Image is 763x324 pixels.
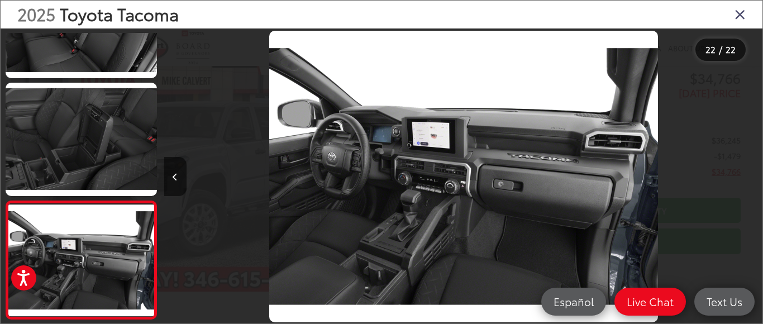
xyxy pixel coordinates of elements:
span: 22 [705,43,716,55]
span: / [718,46,723,54]
span: Text Us [701,294,748,308]
img: 2025 Toyota Tacoma SR [7,204,155,316]
a: Live Chat [614,288,686,316]
span: 22 [726,43,736,55]
a: Text Us [694,288,755,316]
button: Previous image [164,157,187,196]
span: Español [548,294,599,308]
img: 2025 Toyota Tacoma SR [4,82,158,197]
img: 2025 Toyota Tacoma SR [269,31,658,322]
span: 2025 [17,2,55,26]
span: Toyota Tacoma [60,2,179,26]
span: Live Chat [621,294,679,308]
i: Close gallery [735,7,746,21]
a: Español [541,288,606,316]
div: 2025 Toyota Tacoma SR 21 [164,31,762,322]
